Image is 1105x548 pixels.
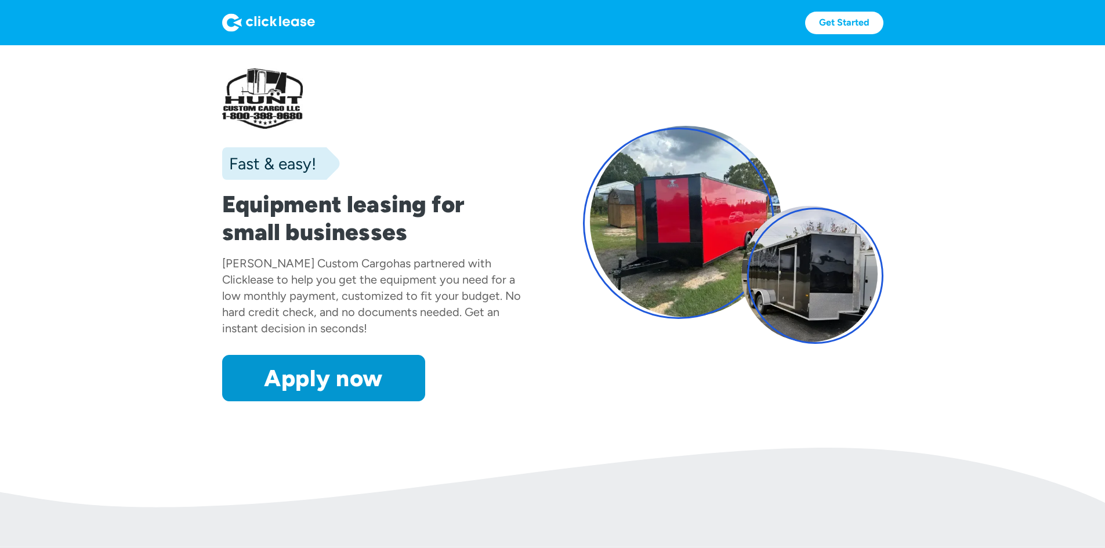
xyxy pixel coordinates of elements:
[222,355,425,401] a: Apply now
[222,256,393,270] div: [PERSON_NAME] Custom Cargo
[222,190,523,246] h1: Equipment leasing for small businesses
[805,12,883,34] a: Get Started
[222,152,316,175] div: Fast & easy!
[222,13,315,32] img: Logo
[222,256,521,335] div: has partnered with Clicklease to help you get the equipment you need for a low monthly payment, c...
